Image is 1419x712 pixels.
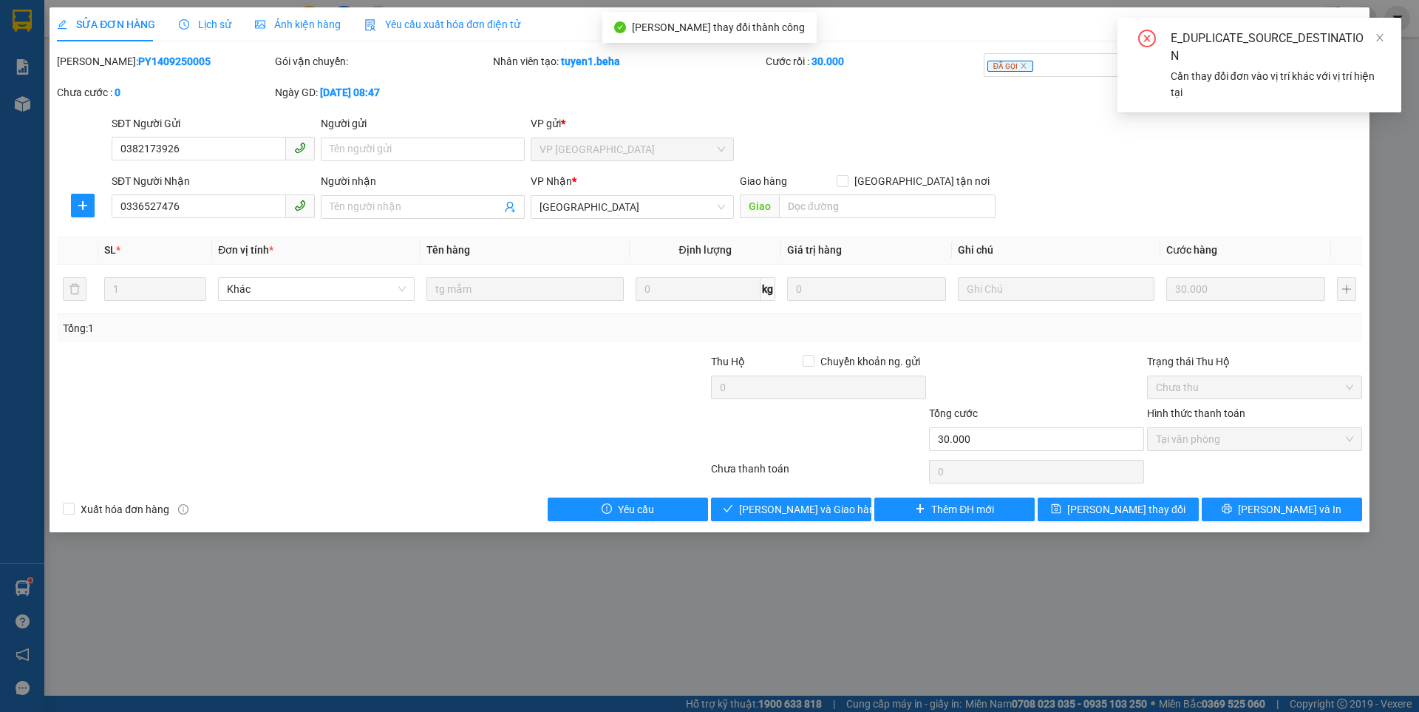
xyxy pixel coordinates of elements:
span: Yêu cầu xuất hóa đơn điện tử [364,18,520,30]
div: SĐT Người Gửi [112,115,315,132]
input: 0 [1166,277,1325,301]
span: close-circle [1138,30,1156,50]
span: ĐẮK LẮK [540,196,725,218]
div: Trạng thái Thu Hộ [1147,353,1362,370]
b: 30.000 [811,55,844,67]
span: printer [1222,504,1232,515]
span: SL [104,244,116,256]
div: Chưa cước : [57,84,272,101]
span: 20:06:36 [DATE] [94,24,199,40]
div: Cước rồi : [766,53,981,69]
span: [PERSON_NAME] và Giao hàng [739,501,881,518]
span: Định lượng [679,244,732,256]
span: picture [255,19,265,30]
span: Tại văn phòng [1156,428,1353,450]
div: Người gửi [321,115,524,132]
button: plus [1337,277,1356,301]
input: Dọc đường [779,194,996,218]
button: plusThêm ĐH mới [874,498,1035,521]
span: edit [57,19,67,30]
b: PY1409250005 [138,55,211,67]
span: VP Nhận [531,175,572,187]
span: check [723,504,733,515]
span: Đơn vị tính [218,244,273,256]
div: Tổng: 1 [63,320,548,336]
span: Xuất hóa đơn hàng [75,501,175,518]
b: tuyen1.beha [561,55,620,67]
span: Giao [740,194,779,218]
span: [PERSON_NAME] và In [1238,501,1341,518]
span: Tổng cước [929,407,978,419]
input: VD: Bàn, Ghế [426,277,623,301]
span: Chuyển khoản ng. gửi [814,353,926,370]
button: plus [71,194,95,217]
span: VP PHÚ YÊN [540,138,725,160]
span: Thu Hộ [711,356,745,367]
span: check-circle [614,21,626,33]
img: icon [364,19,376,31]
span: plus [72,200,94,211]
b: 0 [115,87,120,98]
label: Hình thức thanh toán [1147,407,1245,419]
span: kg [760,277,775,301]
div: Cần thay đổi đơn vào vị trí khác với vị trí hiện tại [1171,68,1384,101]
span: Giá trị hàng [787,244,842,256]
div: Nhân viên tạo: [493,53,763,69]
span: SỬA ĐƠN HÀNG [57,18,155,30]
span: [PERSON_NAME] thay đổi [1067,501,1185,518]
input: Ghi Chú [958,277,1154,301]
span: Thêm ĐH mới [931,501,994,518]
span: Khác [227,278,406,300]
span: [PERSON_NAME] thay đổi thành công [632,21,805,33]
span: Chưa thu [1156,376,1353,399]
div: VP gửi [531,115,734,132]
div: Người nhận [321,173,524,189]
div: E_DUPLICATE_SOURCE_DESTINATION [1171,30,1384,65]
span: Tên hàng [426,244,470,256]
span: plus [915,504,925,515]
span: close [1020,62,1027,69]
span: close [1375,33,1385,43]
input: 0 [787,277,946,301]
span: ĐÃ GỌI [987,61,1033,72]
span: Lịch sử [179,18,231,30]
span: phone [294,200,306,211]
span: Thời gian : - Nhân viên nhận hàng : [20,24,472,40]
th: Ghi chú [952,236,1160,265]
button: check[PERSON_NAME] và Giao hàng [711,498,871,521]
span: Cước hàng [1166,244,1217,256]
div: SĐT Người Nhận [112,173,315,189]
span: save [1051,504,1061,515]
span: Giao hàng [740,175,787,187]
div: Chưa thanh toán [709,461,928,486]
button: delete [63,277,86,301]
button: printer[PERSON_NAME] và In [1202,498,1362,521]
span: clock-circle [179,19,189,30]
div: Gói vận chuyển: [275,53,490,69]
span: user-add [504,201,516,213]
span: Ảnh kiện hàng [255,18,341,30]
button: save[PERSON_NAME] thay đổi [1038,498,1198,521]
span: exclamation-circle [602,504,612,515]
div: Ngày GD: [275,84,490,101]
span: info-circle [178,504,188,515]
b: [DATE] 08:47 [320,87,380,98]
div: [PERSON_NAME]: [57,53,272,69]
button: Close [1328,7,1369,49]
span: Yêu cầu [618,501,654,518]
span: phone [294,142,306,154]
button: exclamation-circleYêu cầu [548,498,708,521]
span: [GEOGRAPHIC_DATA] tận nơi [848,173,996,189]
